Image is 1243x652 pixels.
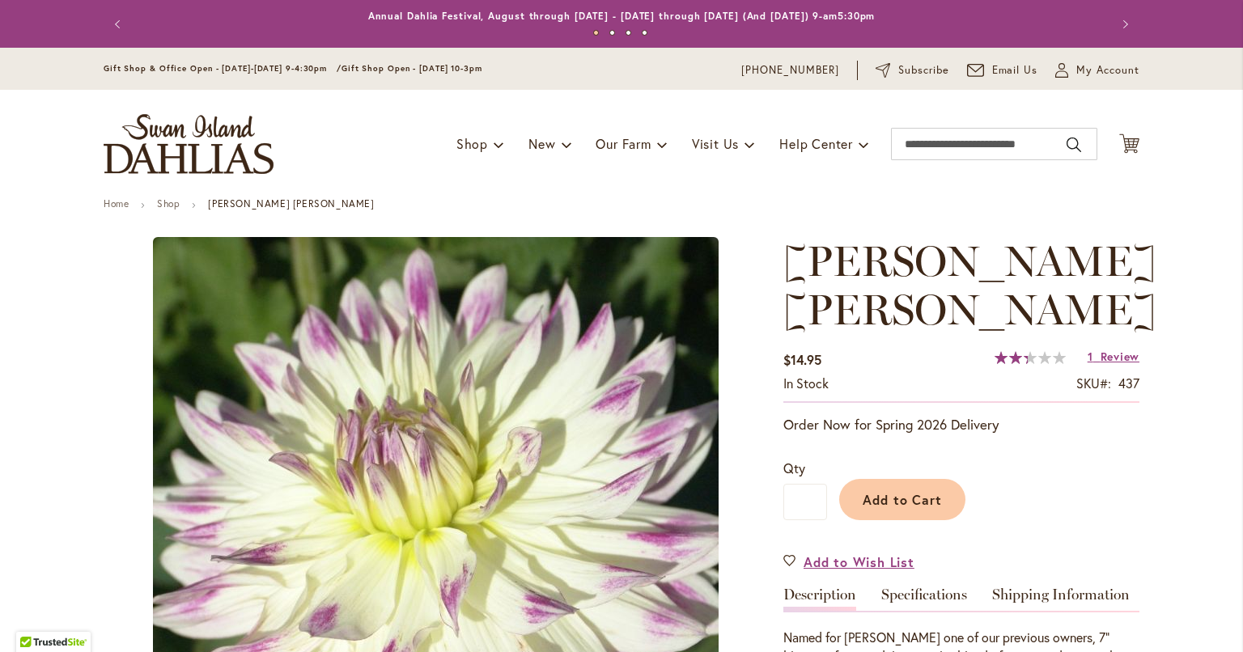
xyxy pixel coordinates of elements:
[783,587,856,611] a: Description
[804,553,914,571] span: Add to Wish List
[626,30,631,36] button: 3 of 4
[992,62,1038,78] span: Email Us
[741,62,839,78] a: [PHONE_NUMBER]
[596,135,651,152] span: Our Farm
[642,30,647,36] button: 4 of 4
[609,30,615,36] button: 2 of 4
[898,62,949,78] span: Subscribe
[528,135,555,152] span: New
[881,587,967,611] a: Specifications
[1101,349,1139,364] span: Review
[368,10,876,22] a: Annual Dahlia Festival, August through [DATE] - [DATE] through [DATE] (And [DATE]) 9-am5:30pm
[1118,375,1139,393] div: 437
[783,375,829,392] span: In stock
[995,351,1066,364] div: 47%
[783,235,1156,335] span: [PERSON_NAME] [PERSON_NAME]
[783,351,821,368] span: $14.95
[1107,8,1139,40] button: Next
[992,587,1130,611] a: Shipping Information
[104,114,274,174] a: store logo
[967,62,1038,78] a: Email Us
[1088,349,1093,364] span: 1
[104,63,342,74] span: Gift Shop & Office Open - [DATE]-[DATE] 9-4:30pm /
[157,197,180,210] a: Shop
[779,135,853,152] span: Help Center
[876,62,949,78] a: Subscribe
[104,8,136,40] button: Previous
[1055,62,1139,78] button: My Account
[342,63,482,74] span: Gift Shop Open - [DATE] 10-3pm
[692,135,739,152] span: Visit Us
[863,491,943,508] span: Add to Cart
[1076,375,1111,392] strong: SKU
[456,135,488,152] span: Shop
[839,479,965,520] button: Add to Cart
[1076,62,1139,78] span: My Account
[783,415,1139,434] p: Order Now for Spring 2026 Delivery
[208,197,374,210] strong: [PERSON_NAME] [PERSON_NAME]
[1088,349,1139,364] a: 1 Review
[104,197,129,210] a: Home
[783,553,914,571] a: Add to Wish List
[783,459,805,476] span: Qty
[783,375,829,393] div: Availability
[593,30,599,36] button: 1 of 4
